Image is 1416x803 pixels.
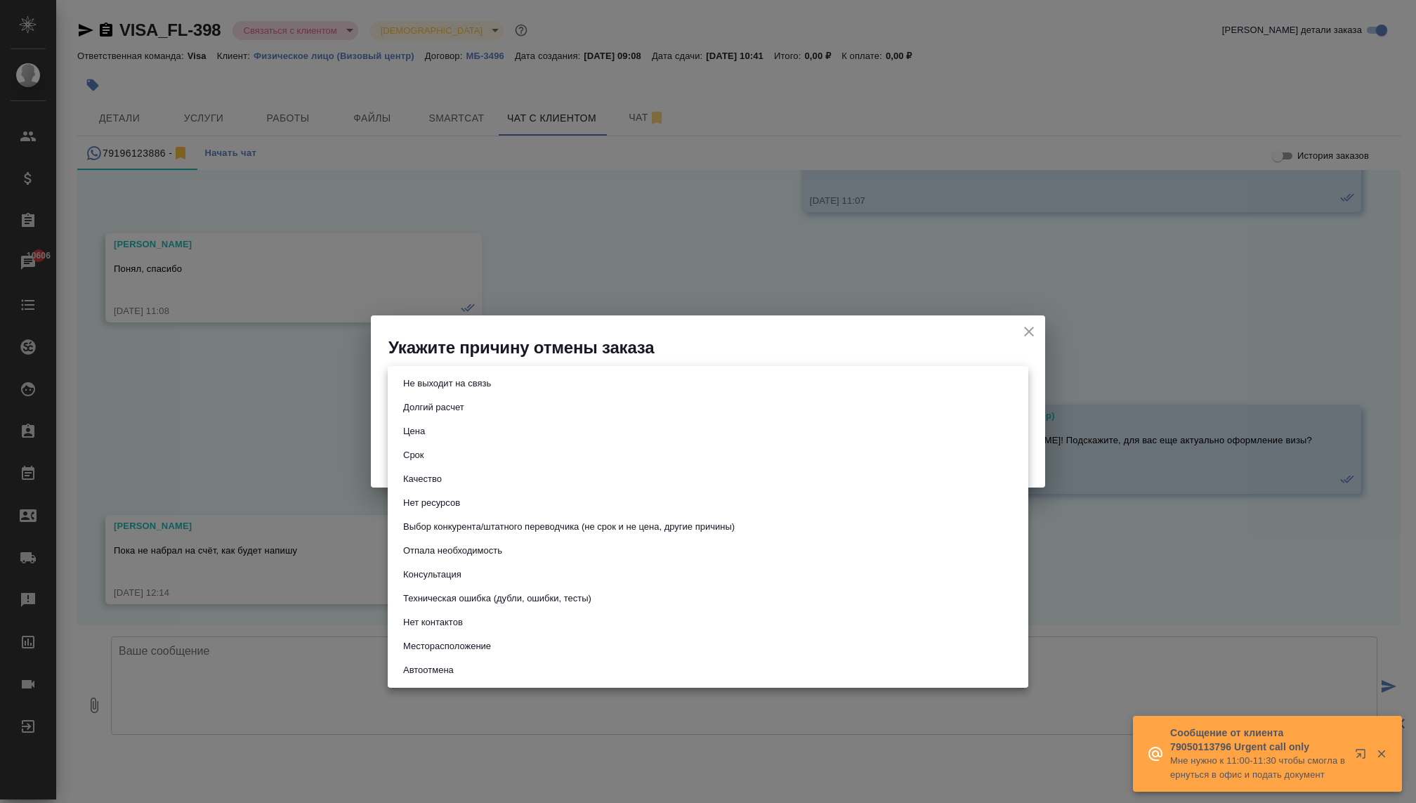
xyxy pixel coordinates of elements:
[399,519,739,535] button: Выбор конкурента/штатного переводчика (не срок и не цена, другие причины)
[399,567,466,582] button: Консультация
[1346,740,1380,773] button: Открыть в новой вкладке
[399,662,458,678] button: Автоотмена
[1367,747,1396,760] button: Закрыть
[399,615,467,630] button: Нет контактов
[399,376,495,391] button: Не выходит на связь
[399,543,506,559] button: Отпала необходимость
[1170,754,1346,782] p: Мне нужно к 11:00-11:30 чтобы смогла вернуться в офис и подать документ
[399,591,596,606] button: Техническая ошибка (дубли, ошибки, тесты)
[399,400,468,415] button: Долгий расчет
[399,471,446,487] button: Качество
[399,424,429,439] button: Цена
[1170,726,1346,754] p: Сообщение от клиента 79050113796 Urgent call only
[399,495,464,511] button: Нет ресурсов
[399,639,495,654] button: Месторасположение
[399,448,428,463] button: Срок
